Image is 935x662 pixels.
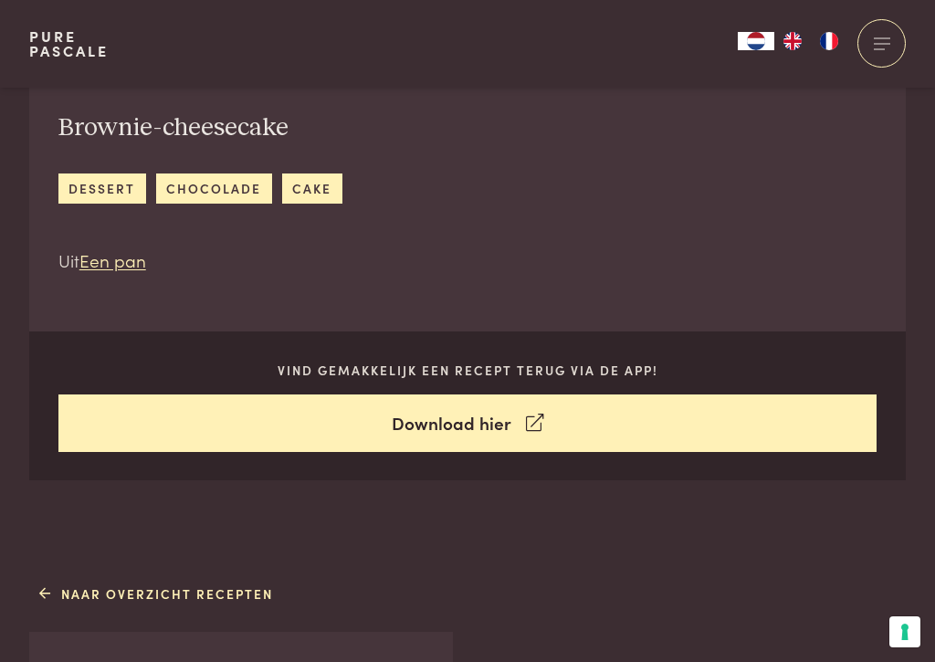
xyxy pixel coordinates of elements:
div: Language [738,32,774,50]
aside: Language selected: Nederlands [738,32,847,50]
button: Uw voorkeuren voor toestemming voor trackingtechnologieën [889,616,920,647]
a: Download hier [58,394,877,452]
p: Vind gemakkelijk een recept terug via de app! [58,361,877,380]
a: Een pan [79,247,146,272]
p: Uit [58,247,342,274]
a: cake [282,173,342,204]
a: dessert [58,173,146,204]
a: FR [811,32,847,50]
ul: Language list [774,32,847,50]
h2: Brownie-cheesecake [58,112,342,144]
a: NL [738,32,774,50]
a: EN [774,32,811,50]
a: Naar overzicht recepten [39,584,274,604]
a: chocolade [156,173,272,204]
a: PurePascale [29,29,109,58]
